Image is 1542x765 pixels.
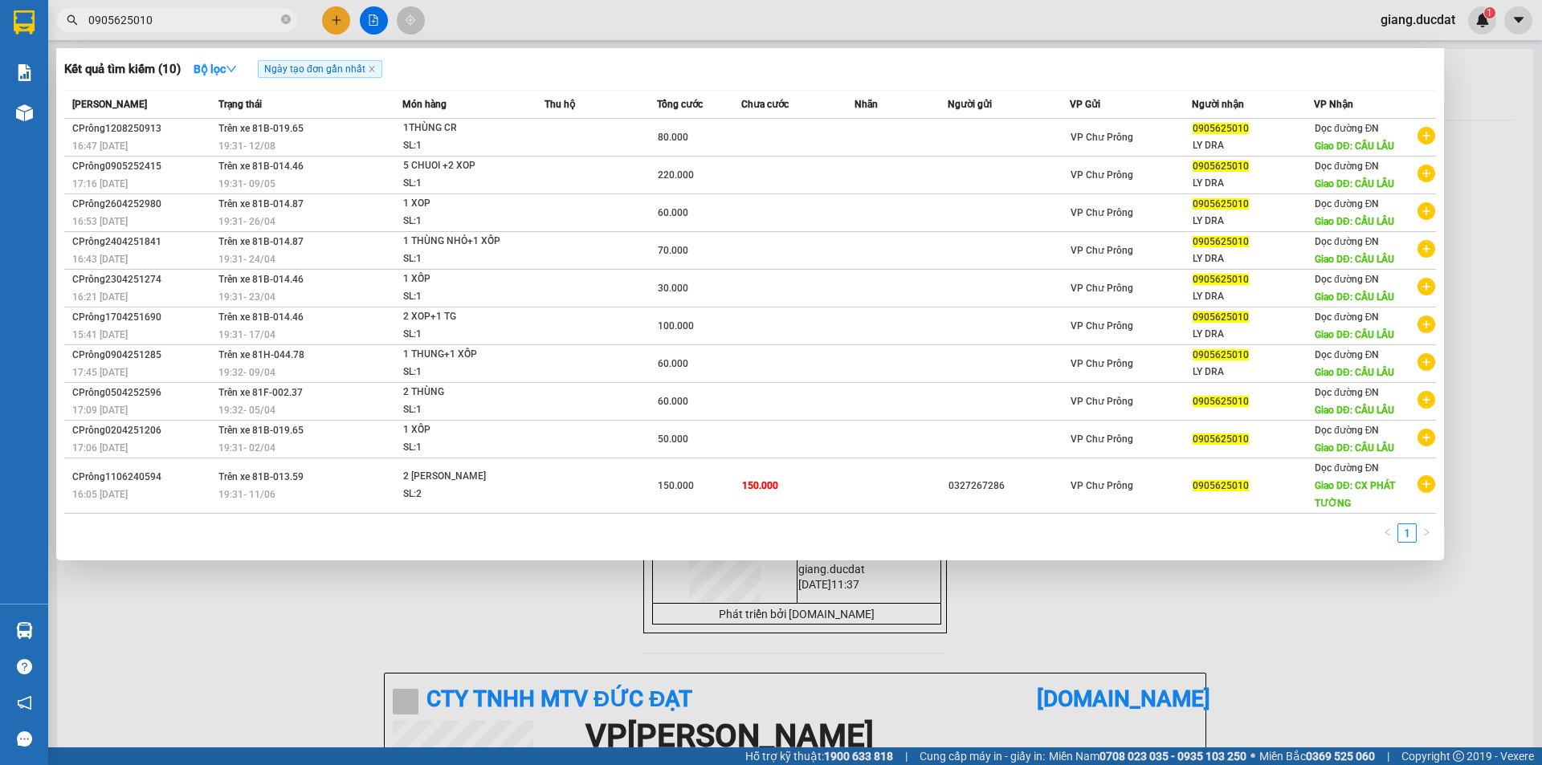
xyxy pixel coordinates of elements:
[1418,429,1435,446] span: plus-circle
[17,695,32,710] span: notification
[1315,254,1394,265] span: Giao DĐ: CẦU LÂU
[1418,353,1435,371] span: plus-circle
[72,309,214,326] div: CPrông1704251690
[218,291,275,303] span: 19:31 - 23/04
[658,132,688,143] span: 80.000
[1398,524,1416,542] a: 1
[1418,391,1435,409] span: plus-circle
[1315,216,1394,227] span: Giao DĐ: CẦU LÂU
[1071,283,1133,294] span: VP Chư Prông
[1422,527,1431,537] span: right
[1397,523,1417,543] li: 1
[658,169,694,181] span: 220.000
[1193,250,1313,267] div: LY DRA
[658,207,688,218] span: 60.000
[72,329,128,340] span: 15:41 [DATE]
[16,64,33,81] img: solution-icon
[72,120,214,137] div: CPrông1208250913
[1193,288,1313,305] div: LY DRA
[67,14,78,26] span: search
[72,216,128,227] span: 16:53 [DATE]
[1315,442,1394,454] span: Giao DĐ: CẦU LÂU
[1315,311,1379,323] span: Dọc đường ĐN
[658,433,688,445] span: 50.000
[218,367,275,378] span: 19:32 - 09/04
[1315,236,1379,247] span: Dọc đường ĐN
[1071,433,1133,445] span: VP Chư Prông
[218,236,304,247] span: Trên xe 81B-014.87
[64,61,181,78] h3: Kết quả tìm kiếm ( 10 )
[403,384,524,401] div: 2 THÙNG
[72,196,214,213] div: CPrông2604252980
[1071,245,1133,256] span: VP Chư Prông
[1315,462,1379,474] span: Dọc đường ĐN
[16,104,33,121] img: warehouse-icon
[218,198,304,210] span: Trên xe 81B-014.87
[72,178,128,189] span: 17:16 [DATE]
[1193,137,1313,154] div: LY DRA
[72,271,214,288] div: CPrông2304251274
[1418,202,1435,220] span: plus-circle
[1314,99,1353,110] span: VP Nhận
[403,308,524,326] div: 2 XOP+1 TG
[218,489,275,500] span: 19:31 - 11/06
[658,283,688,294] span: 30.000
[403,421,524,439] div: 1 XỐP
[218,442,275,454] span: 19:31 - 02/04
[72,385,214,401] div: CPrông0504252596
[1315,178,1394,189] span: Giao DĐ: CẦU LÂU
[403,250,524,268] div: SL: 1
[218,123,304,134] span: Trên xe 81B-019.65
[1315,387,1379,398] span: Dọc đường ĐN
[1418,475,1435,493] span: plus-circle
[72,99,147,110] span: [PERSON_NAME]
[402,99,447,110] span: Món hàng
[1193,175,1313,192] div: LY DRA
[403,213,524,230] div: SL: 1
[1193,396,1249,407] span: 0905625010
[1193,123,1249,134] span: 0905625010
[85,105,235,128] span: [PERSON_NAME]
[218,254,275,265] span: 19:31 - 24/04
[1315,123,1379,134] span: Dọc đường ĐN
[281,13,291,28] span: close-circle
[1378,523,1397,543] li: Previous Page
[1315,349,1379,360] span: Dọc đường ĐN
[1071,480,1133,491] span: VP Chư Prông
[742,480,778,491] span: 150.000
[1418,315,1435,333] span: plus-circle
[258,60,382,78] span: Ngày tạo đơn gần nhất
[403,288,524,306] div: SL: 1
[1315,480,1395,509] span: Giao DĐ: CX PHÁT TƯỜNG
[10,71,89,86] strong: 0901 936 968
[657,99,703,110] span: Tổng cước
[658,358,688,369] span: 60.000
[1315,405,1394,416] span: Giao DĐ: CẦU LÂU
[1193,480,1249,491] span: 0905625010
[72,234,214,250] div: CPrông2404251841
[1192,99,1244,110] span: Người nhận
[1193,198,1249,210] span: 0905625010
[1315,329,1394,340] span: Giao DĐ: CẦU LÂU
[1071,207,1133,218] span: VP Chư Prông
[143,78,222,93] strong: 0901 933 179
[403,468,524,486] div: 2 [PERSON_NAME]
[1417,523,1436,543] li: Next Page
[948,99,992,110] span: Người gửi
[218,425,304,436] span: Trên xe 81B-019.65
[1193,326,1313,343] div: LY DRA
[1315,291,1394,303] span: Giao DĐ: CẦU LÂU
[72,367,128,378] span: 17:45 [DATE]
[545,99,575,110] span: Thu hộ
[1070,99,1100,110] span: VP Gửi
[1071,169,1133,181] span: VP Chư Prông
[218,178,275,189] span: 19:31 - 09/05
[1383,527,1393,537] span: left
[281,14,291,24] span: close-circle
[218,140,275,152] span: 19:31 - 12/08
[16,622,33,639] img: warehouse-icon
[218,161,304,172] span: Trên xe 81B-014.46
[403,364,524,381] div: SL: 1
[403,346,524,364] div: 1 THUNG+1 XỐP
[403,326,524,344] div: SL: 1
